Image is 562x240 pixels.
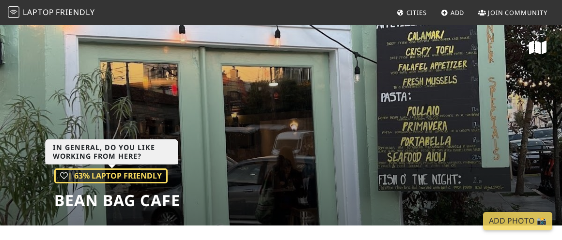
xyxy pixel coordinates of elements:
a: Add [437,4,468,21]
h3: In general, do you like working from here? [45,139,178,165]
span: Cities [406,8,427,17]
span: Laptop [23,7,54,17]
span: Join Community [488,8,547,17]
a: Join Community [474,4,551,21]
a: Add Photo 📸 [483,212,552,230]
span: Friendly [56,7,94,17]
span: Add [451,8,465,17]
div: | 63% Laptop Friendly [54,168,168,184]
h1: Bean Bag Cafe [54,191,180,210]
a: LaptopFriendly LaptopFriendly [8,4,95,21]
img: LaptopFriendly [8,6,19,18]
a: Cities [393,4,431,21]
